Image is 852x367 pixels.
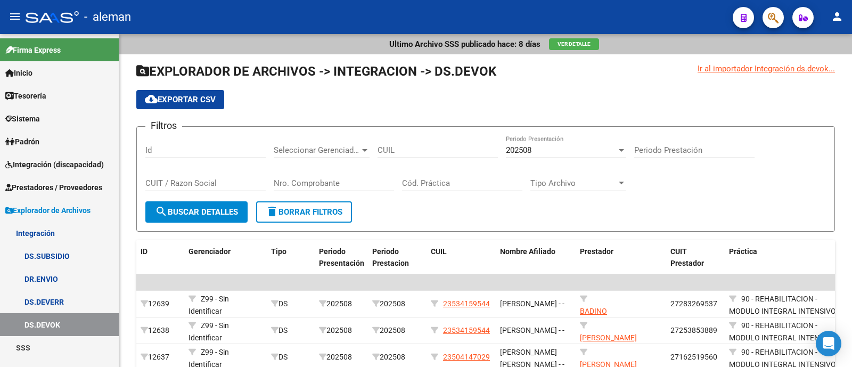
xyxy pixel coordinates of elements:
span: Prestadores / Proveedores [5,182,102,193]
span: [PERSON_NAME] - - [500,326,564,335]
datatable-header-cell: Gerenciador [184,240,267,275]
mat-icon: search [155,205,168,218]
button: Exportar CSV [136,90,224,109]
span: 90 - REHABILITACION - MODULO INTEGRAL INTENSIVO (SEMANAL) [729,295,836,328]
div: 12637 [141,351,180,363]
span: Tipo [271,247,286,256]
div: DS [271,351,310,363]
datatable-header-cell: CUIL [427,240,496,275]
span: Padrón [5,136,39,148]
span: 27283269537 [670,299,717,308]
span: Z99 - Sin Identificar [189,321,229,342]
datatable-header-cell: ID [136,240,184,275]
h3: Filtros [145,118,182,133]
span: Sistema [5,113,40,125]
datatable-header-cell: Tipo [267,240,315,275]
span: [PERSON_NAME] [PERSON_NAME] [580,333,637,354]
button: Ver Detalle [549,38,599,50]
span: ID [141,247,148,256]
span: CUIL [431,247,447,256]
span: Exportar CSV [145,95,216,104]
div: 202508 [319,351,364,363]
span: 23534159544 [443,299,490,308]
datatable-header-cell: Nombre Afiliado [496,240,576,275]
div: 12638 [141,324,180,337]
span: Ver Detalle [558,41,591,47]
div: 202508 [319,298,364,310]
div: 202508 [319,324,364,337]
div: Open Intercom Messenger [816,331,841,356]
mat-icon: delete [266,205,278,218]
span: Gerenciador [189,247,231,256]
span: Prestador [580,247,613,256]
span: Inicio [5,67,32,79]
datatable-header-cell: Prestador [576,240,666,275]
span: Explorador de Archivos [5,205,91,216]
span: Integración (discapacidad) [5,159,104,170]
span: BADINO [PERSON_NAME] [PERSON_NAME] [580,307,637,340]
span: Práctica [729,247,757,256]
div: 202508 [372,324,422,337]
span: Nombre Afiliado [500,247,555,256]
span: 202508 [506,145,531,155]
div: 202508 [372,298,422,310]
button: Buscar Detalles [145,201,248,223]
p: Ultimo Archivo SSS publicado hace: 8 días [389,38,540,50]
datatable-header-cell: Periodo Presentación [315,240,368,275]
span: Tesorería [5,90,46,102]
span: 23504147029 [443,353,490,361]
span: EXPLORADOR DE ARCHIVOS -> INTEGRACION -> DS.DEVOK [136,64,496,79]
div: 12639 [141,298,180,310]
span: Buscar Detalles [155,207,238,217]
datatable-header-cell: Periodo Prestacion [368,240,427,275]
button: Borrar Filtros [256,201,352,223]
div: 202508 [372,351,422,363]
mat-icon: cloud_download [145,93,158,105]
span: Seleccionar Gerenciador [274,145,360,155]
span: Borrar Filtros [266,207,342,217]
span: Periodo Presentación [319,247,364,268]
mat-icon: person [831,10,843,23]
span: [PERSON_NAME] - - [500,299,564,308]
span: 27162519560 [670,353,717,361]
span: Periodo Prestacion [372,247,409,268]
mat-icon: menu [9,10,21,23]
span: 23534159544 [443,326,490,335]
span: Z99 - Sin Identificar [189,295,229,315]
span: Firma Express [5,44,61,56]
div: Ir al importador Integración ds.devok... [698,63,835,75]
span: - aleman [84,5,131,29]
span: CUIT Prestador [670,247,704,268]
datatable-header-cell: CUIT Prestador [666,240,725,275]
div: DS [271,298,310,310]
span: 90 - REHABILITACION - MODULO INTEGRAL INTENSIVO (SEMANAL) [729,321,836,354]
span: Tipo Archivo [530,178,617,188]
span: 27253853889 [670,326,717,335]
div: DS [271,324,310,337]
